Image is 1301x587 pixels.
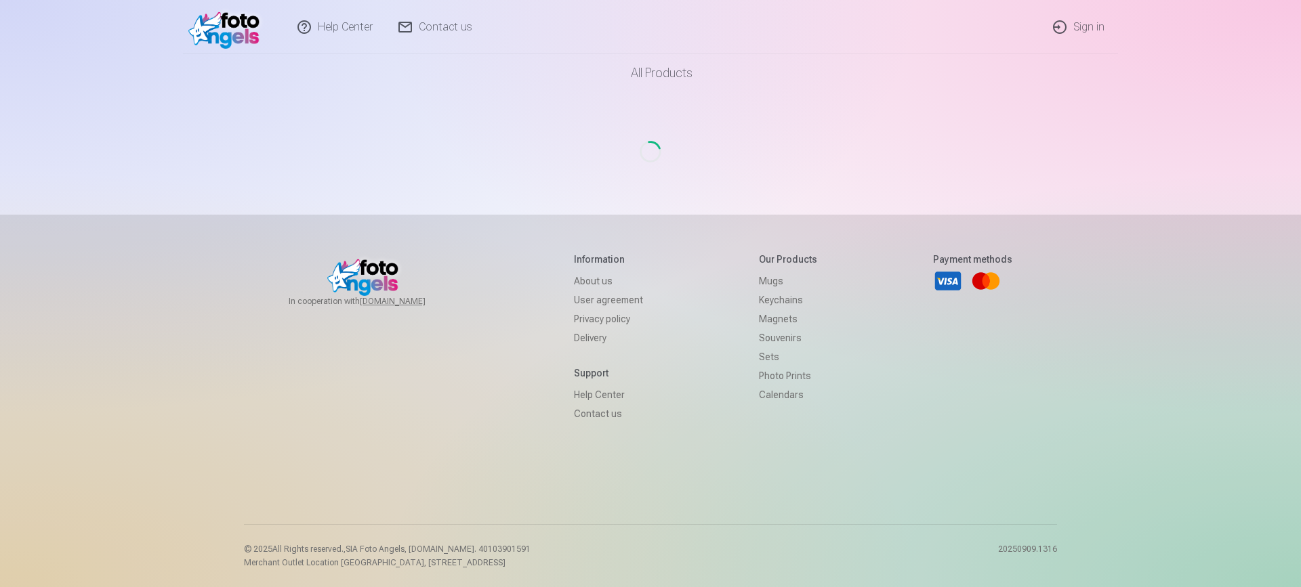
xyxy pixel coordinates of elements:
p: Merchant Outlet Location [GEOGRAPHIC_DATA], [STREET_ADDRESS] [244,557,531,568]
a: Photo prints [759,366,817,385]
span: In cooperation with [289,296,458,307]
p: 20250909.1316 [998,544,1057,568]
h5: Information [574,253,643,266]
a: Calendars [759,385,817,404]
a: Delivery [574,328,643,347]
a: Contact us [574,404,643,423]
a: Mastercard [971,266,1001,296]
a: All products [593,54,709,92]
img: /v1 [188,5,266,49]
a: Mugs [759,271,817,290]
a: About us [574,271,643,290]
h5: Support [574,366,643,380]
a: Visa [933,266,963,296]
h5: Our products [759,253,817,266]
a: Privacy policy [574,309,643,328]
h5: Payment methods [933,253,1012,266]
a: Sets [759,347,817,366]
a: Souvenirs [759,328,817,347]
a: Help Center [574,385,643,404]
a: Magnets [759,309,817,328]
a: [DOMAIN_NAME] [360,296,458,307]
a: User agreement [574,290,643,309]
span: SIA Foto Angels, [DOMAIN_NAME]. 40103901591 [346,544,531,554]
p: © 2025 All Rights reserved. , [244,544,531,555]
a: Keychains [759,290,817,309]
